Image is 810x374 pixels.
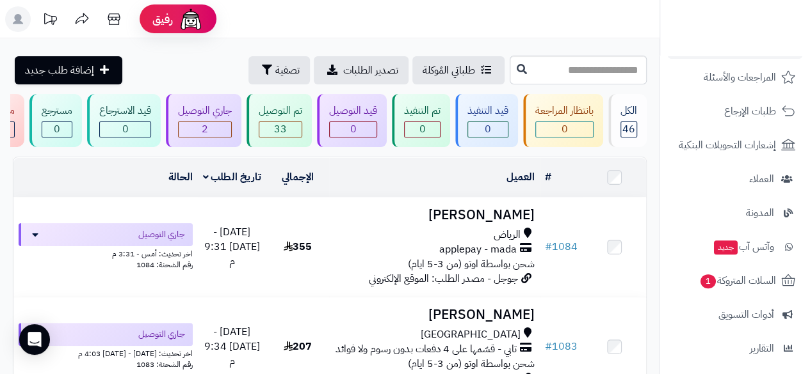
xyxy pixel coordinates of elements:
[622,121,635,137] span: 46
[545,169,551,185] a: #
[284,239,312,254] span: 355
[439,242,517,257] span: applepay - mada
[668,231,802,262] a: وآتس آبجديد
[750,339,774,357] span: التقارير
[713,238,774,256] span: وآتس آب
[350,121,357,137] span: 0
[408,356,535,371] span: شحن بواسطة اوتو (من 3-5 ايام)
[668,130,802,160] a: إشعارات التحويلات البنكية
[259,122,302,137] div: 33
[749,170,774,188] span: العملاء
[468,122,508,137] div: 0
[668,62,802,93] a: المراجعات والأسئلة
[314,94,389,147] a: قيد التوصيل 0
[545,339,578,354] a: #1083
[275,63,300,78] span: تصفية
[714,240,738,254] span: جديد
[668,164,802,194] a: العملاء
[494,228,521,242] span: الرياض
[369,271,518,286] span: جوجل - مصدر الطلب: الموقع الإلكتروني
[668,265,802,296] a: السلات المتروكة1
[405,122,440,137] div: 0
[85,94,163,147] a: قيد الاسترجاع 0
[25,63,94,78] span: إضافة طلب جديد
[668,333,802,364] a: التقارير
[202,121,208,137] span: 2
[408,256,535,272] span: شحن بواسطة اوتو (من 3-5 ايام)
[485,121,491,137] span: 0
[330,122,377,137] div: 0
[42,104,72,118] div: مسترجع
[259,104,302,118] div: تم التوصيل
[404,104,441,118] div: تم التنفيذ
[244,94,314,147] a: تم التوصيل 33
[412,56,505,84] a: طلباتي المُوكلة
[248,56,310,84] button: تصفية
[329,104,377,118] div: قيد التوصيل
[42,122,72,137] div: 0
[699,272,776,290] span: السلات المتروكة
[343,63,398,78] span: تصدير الطلبات
[178,104,232,118] div: جاري التوصيل
[718,306,774,323] span: أدوات التسويق
[467,104,508,118] div: قيد التنفيذ
[423,63,475,78] span: طلباتي المُوكلة
[545,339,552,354] span: #
[535,104,594,118] div: بانتظار المراجعة
[521,94,606,147] a: بانتظار المراجعة 0
[334,308,535,322] h3: [PERSON_NAME]
[15,56,122,84] a: إضافة طلب جديد
[562,121,568,137] span: 0
[122,121,129,137] span: 0
[620,104,637,118] div: الكل
[668,198,802,228] a: المدونة
[314,56,409,84] a: تصدير الطلبات
[203,169,261,185] a: تاريخ الطلب
[19,346,193,359] div: اخر تحديث: [DATE] - [DATE] 4:03 م
[284,339,312,354] span: 207
[136,259,193,270] span: رقم الشحنة: 1084
[545,239,578,254] a: #1084
[746,204,774,222] span: المدونة
[274,121,287,137] span: 33
[100,122,150,137] div: 0
[204,324,260,369] span: [DATE] - [DATE] 9:34 م
[668,299,802,330] a: أدوات التسويق
[179,122,231,137] div: 2
[204,224,260,269] span: [DATE] - [DATE] 9:31 م
[606,94,649,147] a: الكل46
[419,121,426,137] span: 0
[336,342,517,357] span: تابي - قسّمها على 4 دفعات بدون رسوم ولا فوائد
[545,239,552,254] span: #
[138,228,185,241] span: جاري التوصيل
[701,274,716,288] span: 1
[136,359,193,370] span: رقم الشحنة: 1083
[178,6,204,32] img: ai-face.png
[334,208,535,222] h3: [PERSON_NAME]
[704,68,776,86] span: المراجعات والأسئلة
[99,104,151,118] div: قيد الاسترجاع
[138,328,185,341] span: جاري التوصيل
[536,122,593,137] div: 0
[421,327,521,342] span: [GEOGRAPHIC_DATA]
[282,169,314,185] a: الإجمالي
[724,102,776,120] span: طلبات الإرجاع
[168,169,193,185] a: الحالة
[389,94,453,147] a: تم التنفيذ 0
[679,136,776,154] span: إشعارات التحويلات البنكية
[506,169,535,185] a: العميل
[27,94,85,147] a: مسترجع 0
[453,94,521,147] a: قيد التنفيذ 0
[34,6,66,35] a: تحديثات المنصة
[163,94,244,147] a: جاري التوصيل 2
[54,121,60,137] span: 0
[668,96,802,127] a: طلبات الإرجاع
[152,12,173,27] span: رفيق
[19,246,193,260] div: اخر تحديث: أمس - 3:31 م
[19,324,50,355] div: Open Intercom Messenger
